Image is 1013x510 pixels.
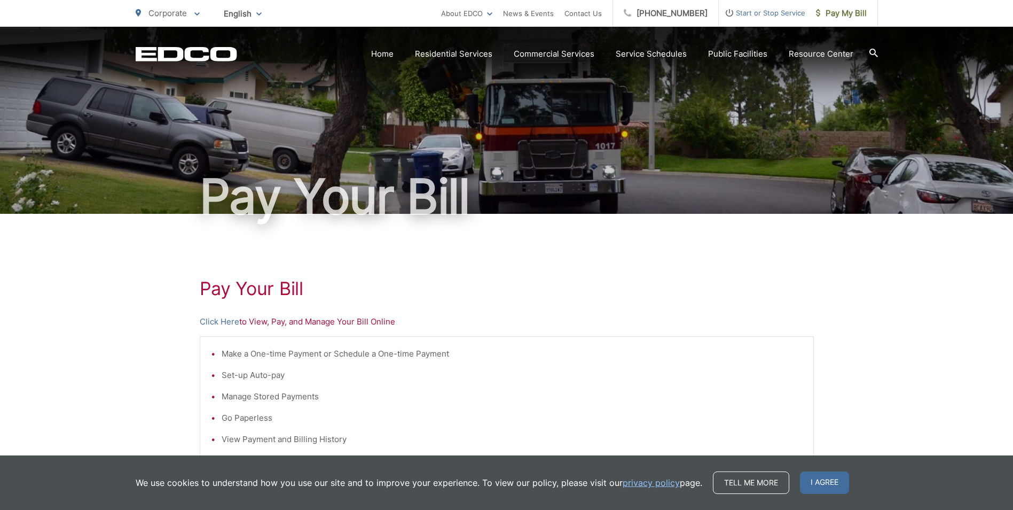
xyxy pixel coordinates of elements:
[564,7,602,20] a: Contact Us
[441,7,492,20] a: About EDCO
[713,472,789,494] a: Tell me more
[136,476,702,489] p: We use cookies to understand how you use our site and to improve your experience. To view our pol...
[415,48,492,60] a: Residential Services
[503,7,554,20] a: News & Events
[200,315,814,328] p: to View, Pay, and Manage Your Bill Online
[222,347,803,360] li: Make a One-time Payment or Schedule a One-time Payment
[371,48,394,60] a: Home
[216,4,270,23] span: English
[136,170,878,223] h1: Pay Your Bill
[222,433,803,446] li: View Payment and Billing History
[514,48,594,60] a: Commercial Services
[222,412,803,424] li: Go Paperless
[222,369,803,382] li: Set-up Auto-pay
[222,390,803,403] li: Manage Stored Payments
[708,48,767,60] a: Public Facilities
[800,472,849,494] span: I agree
[200,315,239,328] a: Click Here
[148,8,187,18] span: Corporate
[623,476,680,489] a: privacy policy
[616,48,687,60] a: Service Schedules
[789,48,853,60] a: Resource Center
[816,7,867,20] span: Pay My Bill
[136,47,237,61] a: EDCD logo. Return to the homepage.
[200,278,814,299] h1: Pay Your Bill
